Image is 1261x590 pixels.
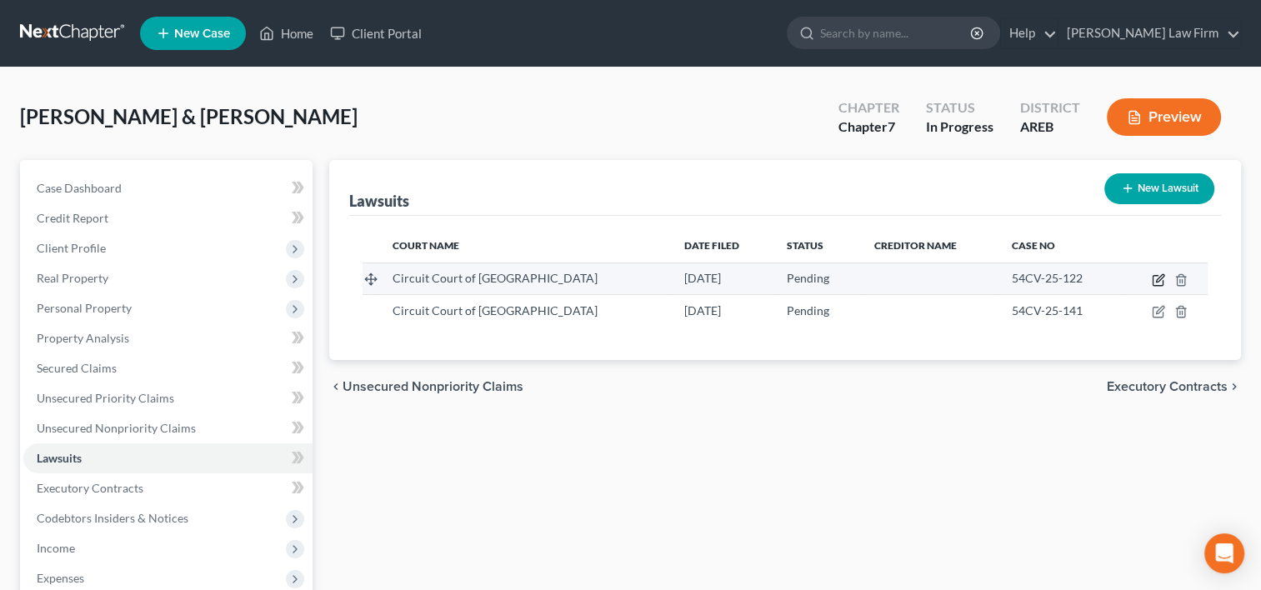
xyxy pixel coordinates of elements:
span: [DATE] [684,303,721,317]
i: chevron_left [329,380,343,393]
span: Case Dashboard [37,181,122,195]
span: Codebtors Insiders & Notices [37,511,188,525]
a: Credit Report [23,203,313,233]
input: Search by name... [820,17,973,48]
span: Expenses [37,571,84,585]
button: Executory Contracts chevron_right [1107,380,1241,393]
span: [DATE] [684,271,721,285]
span: Executory Contracts [1107,380,1228,393]
div: Chapter [838,98,899,117]
a: Property Analysis [23,323,313,353]
a: Executory Contracts [23,473,313,503]
span: Unsecured Priority Claims [37,391,174,405]
a: Home [251,18,322,48]
span: Court Name [393,239,459,252]
a: Client Portal [322,18,430,48]
div: Status [926,98,993,117]
button: New Lawsuit [1104,173,1214,204]
i: chevron_right [1228,380,1241,393]
span: Date Filed [684,239,739,252]
span: Case No [1011,239,1054,252]
span: 54CV-25-122 [1011,271,1082,285]
button: chevron_left Unsecured Nonpriority Claims [329,380,523,393]
span: Secured Claims [37,361,117,375]
span: Unsecured Nonpriority Claims [343,380,523,393]
a: [PERSON_NAME] Law Firm [1058,18,1240,48]
div: District [1020,98,1080,117]
div: Chapter [838,117,899,137]
span: 7 [888,118,895,134]
span: Executory Contracts [37,481,143,495]
div: In Progress [926,117,993,137]
span: Client Profile [37,241,106,255]
a: Lawsuits [23,443,313,473]
span: Pending [787,303,829,317]
div: Open Intercom Messenger [1204,533,1244,573]
span: Creditor Name [874,239,957,252]
a: Unsecured Priority Claims [23,383,313,413]
span: Real Property [37,271,108,285]
span: Personal Property [37,301,132,315]
span: New Case [174,27,230,40]
div: AREB [1020,117,1080,137]
span: Lawsuits [37,451,82,465]
span: Unsecured Nonpriority Claims [37,421,196,435]
span: Credit Report [37,211,108,225]
span: Pending [787,271,829,285]
a: Case Dashboard [23,173,313,203]
div: Lawsuits [349,191,409,211]
span: [PERSON_NAME] & [PERSON_NAME] [20,104,358,128]
span: Circuit Court of [GEOGRAPHIC_DATA] [393,303,598,317]
span: Circuit Court of [GEOGRAPHIC_DATA] [393,271,598,285]
a: Unsecured Nonpriority Claims [23,413,313,443]
span: Income [37,541,75,555]
a: Secured Claims [23,353,313,383]
span: Property Analysis [37,331,129,345]
a: Help [1001,18,1057,48]
span: Status [787,239,823,252]
span: 54CV-25-141 [1011,303,1082,317]
button: Preview [1107,98,1221,136]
